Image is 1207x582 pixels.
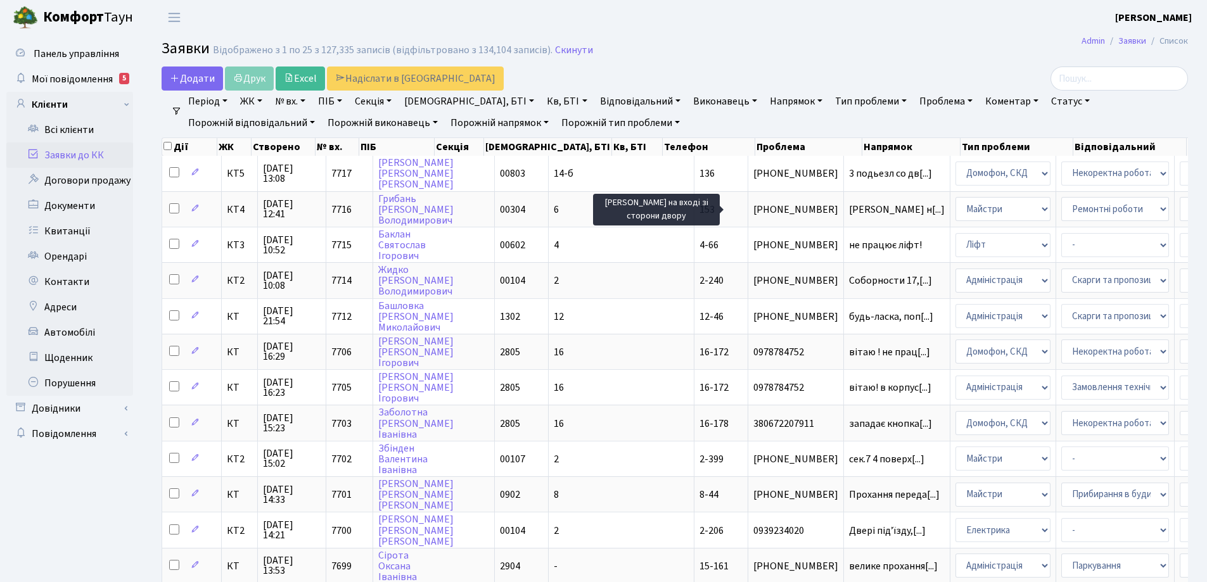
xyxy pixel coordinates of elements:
[6,345,133,370] a: Щоденник
[378,370,454,405] a: [PERSON_NAME][PERSON_NAME]Ігорович
[43,7,104,27] b: Комфорт
[500,417,520,431] span: 2805
[554,345,564,359] span: 16
[1073,138,1187,156] th: Відповідальний
[263,270,321,291] span: [DATE] 10:08
[914,91,978,112] a: Проблема
[849,203,945,217] span: [PERSON_NAME] н[...]
[500,345,520,359] span: 2805
[331,310,352,324] span: 7712
[263,341,321,362] span: [DATE] 16:29
[830,91,912,112] a: Тип проблеми
[500,203,525,217] span: 00304
[263,377,321,398] span: [DATE] 16:23
[331,167,352,180] span: 7717
[43,7,133,28] span: Таун
[6,269,133,294] a: Контакти
[213,44,552,56] div: Відображено з 1 по 25 з 127,335 записів (відфільтровано з 134,104 записів).
[378,477,454,512] a: [PERSON_NAME][PERSON_NAME][PERSON_NAME]
[34,47,119,61] span: Панель управління
[227,312,252,322] span: КТ
[227,347,252,357] span: КТ
[183,91,233,112] a: Період
[554,524,559,538] span: 2
[961,138,1073,156] th: Тип проблеми
[753,312,838,322] span: [PHONE_NUMBER]
[378,192,454,227] a: Грибань[PERSON_NAME]Володимирович
[227,168,252,179] span: КТ5
[331,345,352,359] span: 7706
[765,91,827,112] a: Напрямок
[235,91,267,112] a: ЖК
[753,454,838,464] span: [PHONE_NUMBER]
[554,310,564,324] span: 12
[554,167,573,180] span: 14-б
[263,235,321,255] span: [DATE] 10:52
[331,381,352,395] span: 7705
[263,199,321,219] span: [DATE] 12:41
[699,167,715,180] span: 136
[227,490,252,500] span: КТ
[554,452,559,466] span: 2
[6,218,133,244] a: Квитанції
[323,112,443,134] a: Порожній виконавець
[1118,34,1146,47] a: Заявки
[500,238,525,252] span: 00602
[359,138,434,156] th: ПІБ
[263,520,321,540] span: [DATE] 14:21
[331,238,352,252] span: 7715
[500,167,525,180] span: 00803
[688,91,762,112] a: Виконавець
[276,66,325,91] a: Excel
[6,421,133,446] a: Повідомлення
[555,44,593,56] a: Скинути
[500,310,520,324] span: 1302
[6,41,133,66] a: Панель управління
[6,396,133,421] a: Довідники
[595,91,686,112] a: Відповідальний
[1115,11,1192,25] b: [PERSON_NAME]
[6,168,133,193] a: Договори продажу
[484,138,612,156] th: [DEMOGRAPHIC_DATA], БТІ
[554,488,559,502] span: 8
[556,112,685,134] a: Порожній тип проблеми
[1146,34,1188,48] li: Список
[849,452,924,466] span: сек.7 4 поверх[...]
[331,203,352,217] span: 7716
[500,452,525,466] span: 00107
[554,559,558,573] span: -
[699,310,724,324] span: 12-46
[331,524,352,538] span: 7700
[331,417,352,431] span: 7703
[263,306,321,326] span: [DATE] 21:54
[170,72,215,85] span: Додати
[162,66,223,91] a: Додати
[500,274,525,288] span: 00104
[753,240,838,250] span: [PHONE_NUMBER]
[753,561,838,571] span: [PHONE_NUMBER]
[6,320,133,345] a: Автомобілі
[753,490,838,500] span: [PHONE_NUMBER]
[1046,91,1095,112] a: Статус
[663,138,756,156] th: Телефон
[313,91,347,112] a: ПІБ
[554,381,564,395] span: 16
[612,138,662,156] th: Кв, БТІ
[554,238,559,252] span: 4
[699,559,729,573] span: 15-161
[263,163,321,184] span: [DATE] 13:08
[980,91,1044,112] a: Коментар
[399,91,539,112] a: [DEMOGRAPHIC_DATA], БТІ
[699,381,729,395] span: 16-172
[119,73,129,84] div: 5
[849,381,931,395] span: вітаю! в корпус[...]
[227,454,252,464] span: КТ2
[270,91,310,112] a: № вх.
[753,347,838,357] span: 0978784752
[6,244,133,269] a: Орендарі
[378,334,454,370] a: [PERSON_NAME][PERSON_NAME]Ігорович
[849,310,933,324] span: будь-ласка, поп[...]
[162,138,217,156] th: Дії
[331,488,352,502] span: 7701
[162,37,210,60] span: Заявки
